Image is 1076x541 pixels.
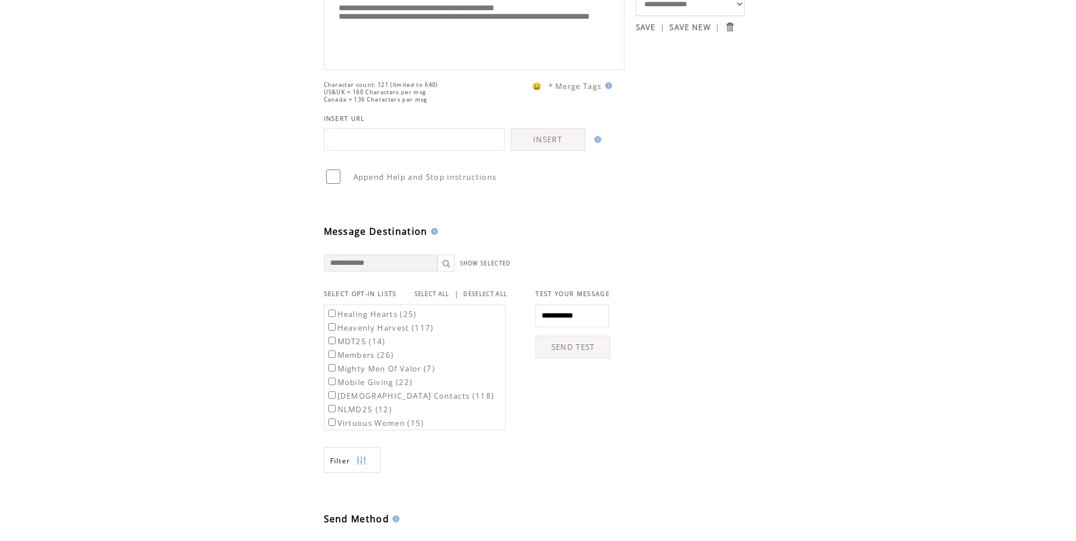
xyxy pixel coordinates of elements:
a: SEND TEST [535,336,610,358]
span: Canada = 136 Characters per msg [324,96,428,103]
img: help.gif [591,136,601,143]
span: Character count: 121 (limited to 640) [324,81,438,88]
input: NLMD25 (12) [328,405,336,412]
label: Virtuous Women (15) [326,418,424,428]
input: Mighty Men Of Valor (7) [328,364,336,371]
label: Heavenly Harvest (117) [326,323,434,333]
a: SAVE [636,22,656,32]
a: SAVE NEW [669,22,711,32]
a: SELECT ALL [415,290,450,298]
img: filters.png [356,448,366,474]
label: Mighty Men Of Valor (7) [326,364,436,374]
span: | [715,22,720,32]
input: MDT25 (14) [328,337,336,344]
input: Mobile Giving (22) [328,378,336,385]
span: Show filters [330,456,351,466]
label: MDT25 (14) [326,336,386,346]
img: help.gif [602,82,612,89]
span: Send Method [324,513,390,525]
label: Members (26) [326,350,394,360]
a: SHOW SELECTED [460,260,511,267]
label: NLMD25 (12) [326,404,393,415]
a: INSERT [510,128,585,151]
input: Members (26) [328,350,336,358]
span: Append Help and Stop instructions [353,172,497,182]
span: * Merge Tags [548,81,602,91]
span: Message Destination [324,225,428,238]
img: help.gif [428,228,438,235]
input: Healing Hearts (25) [328,310,336,317]
input: Virtuous Women (15) [328,419,336,426]
input: Heavenly Harvest (117) [328,323,336,331]
span: 😀 [532,81,542,91]
input: Submit [724,22,735,32]
span: | [660,22,665,32]
span: TEST YOUR MESSAGE [535,290,610,298]
a: DESELECT ALL [463,290,507,298]
span: US&UK = 160 Characters per msg [324,88,427,96]
input: [DEMOGRAPHIC_DATA] Contacts (118) [328,391,336,399]
label: Mobile Giving (22) [326,377,413,387]
label: [DEMOGRAPHIC_DATA] Contacts (118) [326,391,495,401]
a: Filter [324,447,381,473]
img: help.gif [389,515,399,522]
span: INSERT URL [324,115,365,122]
label: Healing Hearts (25) [326,309,417,319]
span: | [454,289,459,299]
span: SELECT OPT-IN LISTS [324,290,397,298]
